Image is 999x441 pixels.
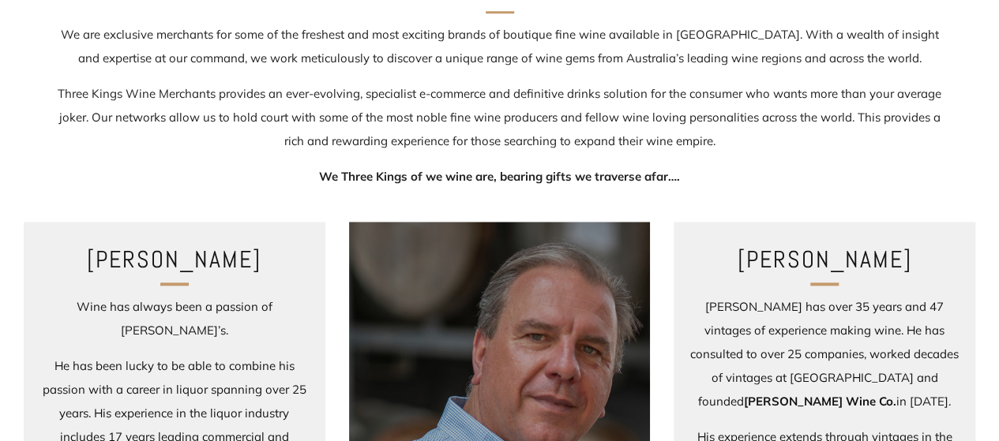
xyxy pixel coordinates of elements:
strong: We Three Kings of we wine are, bearing gifts we traverse afar…. [319,169,680,184]
p: We are exclusive merchants for some of the freshest and most exciting brands of boutique fine win... [50,23,950,70]
h3: [PERSON_NAME] [688,241,961,278]
p: Wine has always been a passion of [PERSON_NAME]’s. [38,295,311,342]
p: Three Kings Wine Merchants provides an ever-evolving, specialist e-commerce and definitive drinks... [50,82,950,153]
p: [PERSON_NAME] has over 35 years and 47 vintages of experience making wine. He has consulted to ov... [688,295,961,413]
h3: [PERSON_NAME] [38,241,311,278]
strong: [PERSON_NAME] Wine Co. [744,394,896,409]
